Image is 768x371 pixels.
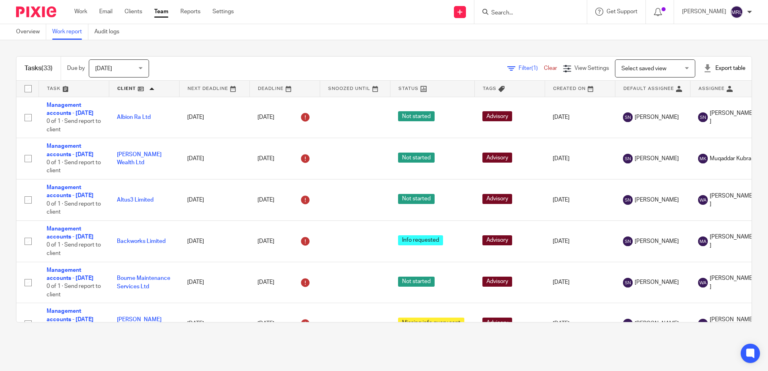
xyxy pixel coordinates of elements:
span: Advisory [482,194,512,204]
span: [PERSON_NAME] [710,192,752,208]
h1: Tasks [25,64,53,73]
td: [DATE] [179,138,249,179]
img: svg%3E [698,278,708,287]
span: Advisory [482,235,512,245]
span: View Settings [574,65,609,71]
a: Settings [212,8,234,16]
img: svg%3E [698,112,708,122]
a: Clients [125,8,142,16]
span: [PERSON_NAME] [635,196,679,204]
td: [DATE] [179,179,249,221]
a: Management accounts - [DATE] [47,308,94,322]
span: [PERSON_NAME] [710,316,752,332]
a: Email [99,8,112,16]
span: [DATE] [95,66,112,71]
td: [DATE] [179,97,249,138]
a: Management accounts - [DATE] [47,185,94,198]
input: Search [490,10,563,17]
a: Management accounts - [DATE] [47,143,94,157]
span: Not started [398,153,435,163]
td: [DATE] [545,262,615,303]
div: [DATE] [257,194,312,206]
img: svg%3E [730,6,743,18]
a: Management accounts - [DATE] [47,102,94,116]
div: [DATE] [257,111,312,124]
td: [DATE] [179,220,249,262]
img: svg%3E [623,154,633,163]
span: Get Support [607,9,637,14]
span: Not started [398,277,435,287]
span: (1) [531,65,538,71]
span: [PERSON_NAME] [710,274,752,291]
img: svg%3E [698,154,708,163]
a: Clear [544,65,557,71]
a: Work report [52,24,88,40]
a: Management accounts - [DATE] [47,226,94,240]
a: Backworks Limited [117,238,165,244]
span: 0 of 1 · Send report to client [47,284,101,298]
td: [DATE] [179,303,249,344]
div: [DATE] [257,317,312,330]
span: 0 of 1 · Send report to client [47,201,101,215]
img: svg%3E [698,319,708,328]
span: Select saved view [621,66,666,71]
span: Missing info query sent [398,318,464,328]
span: Info requested [398,235,443,245]
img: svg%3E [623,278,633,287]
span: [PERSON_NAME] [710,109,752,126]
a: [PERSON_NAME] Bar Services Limited [117,317,170,330]
img: svg%3E [623,319,633,328]
span: Advisory [482,111,512,121]
a: Audit logs [94,24,125,40]
div: [DATE] [257,235,312,248]
div: [DATE] [257,276,312,289]
a: Team [154,8,168,16]
a: Bourne Maintenance Services Ltd [117,275,170,289]
p: Due by [67,64,85,72]
a: Altus3 Limited [117,197,153,203]
img: svg%3E [623,195,633,205]
span: Filter [519,65,544,71]
span: (33) [41,65,53,71]
span: Not started [398,111,435,121]
td: [DATE] [545,220,615,262]
span: 0 of 1 · Send report to client [47,243,101,257]
span: [PERSON_NAME] [635,320,679,328]
p: [PERSON_NAME] [682,8,726,16]
img: svg%3E [623,236,633,246]
span: 0 of 1 · Send report to client [47,160,101,174]
span: Advisory [482,277,512,287]
td: [DATE] [545,179,615,221]
span: Advisory [482,318,512,328]
span: [PERSON_NAME] [635,278,679,286]
td: [DATE] [179,262,249,303]
span: Muqaddar Kubra [710,155,751,163]
span: [PERSON_NAME] [710,233,752,249]
a: [PERSON_NAME] Wealth Ltd [117,152,161,165]
td: [DATE] [545,138,615,179]
span: [PERSON_NAME] [635,237,679,245]
a: Reports [180,8,200,16]
div: [DATE] [257,152,312,165]
a: Overview [16,24,46,40]
span: Advisory [482,153,512,163]
span: 0 of 1 · Send report to client [47,118,101,132]
span: [PERSON_NAME] [635,155,679,163]
img: Pixie [16,6,56,17]
td: [DATE] [545,97,615,138]
img: svg%3E [698,236,708,246]
span: [PERSON_NAME] [635,113,679,121]
div: Export table [703,64,746,72]
a: Albion Ra Ltd [117,114,151,120]
img: svg%3E [623,112,633,122]
span: Not started [398,194,435,204]
a: Work [74,8,87,16]
span: Tags [483,86,496,91]
img: svg%3E [698,195,708,205]
td: [DATE] [545,303,615,344]
a: Management accounts - [DATE] [47,267,94,281]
